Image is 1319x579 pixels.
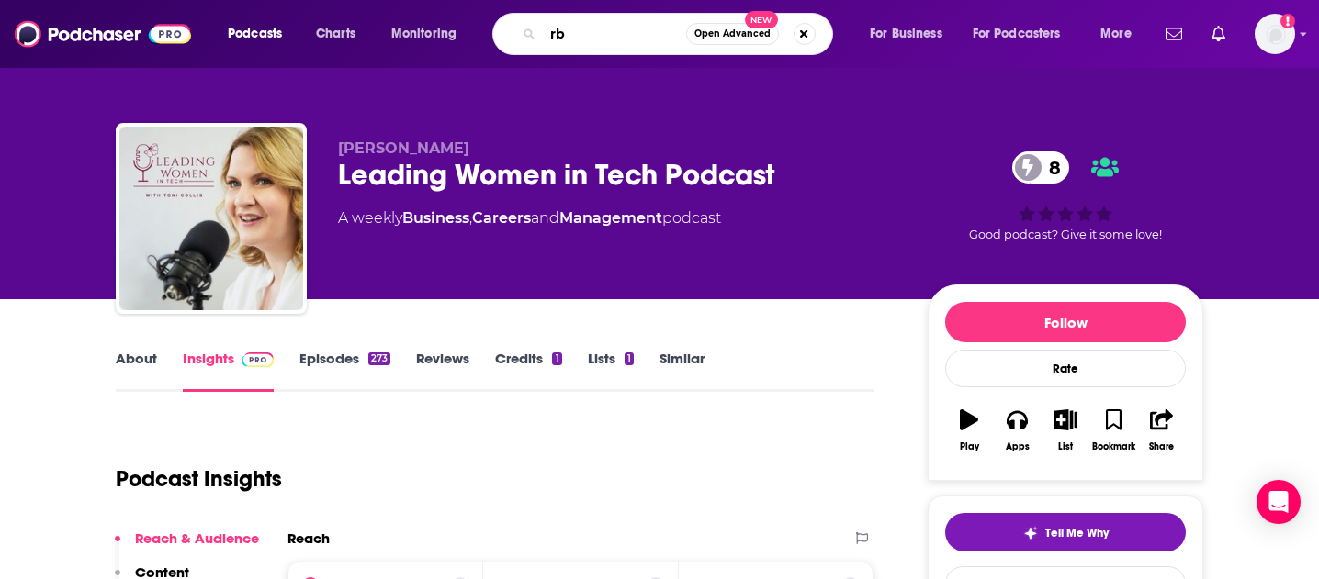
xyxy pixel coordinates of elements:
button: Play [945,397,993,463]
span: Tell Me Why [1045,526,1109,540]
a: Reviews [416,350,469,392]
div: 1 [552,352,561,365]
button: List [1042,397,1089,463]
button: open menu [378,19,480,49]
span: Logged in as KrishanaDavis [1255,14,1295,54]
a: Lists1 [588,350,634,392]
a: InsightsPodchaser Pro [183,350,274,392]
h1: Podcast Insights [116,465,282,493]
div: Apps [1006,441,1030,452]
div: Rate [945,350,1186,387]
div: Search podcasts, credits, & more... [510,13,851,55]
button: Share [1138,397,1186,463]
div: Bookmark [1092,441,1135,452]
a: Credits1 [495,350,561,392]
span: 8 [1031,151,1070,184]
span: , [469,209,472,227]
div: Share [1149,441,1174,452]
img: Leading Women in Tech Podcast [119,127,303,310]
button: open menu [961,19,1088,49]
a: Business [402,209,469,227]
span: Open Advanced [694,29,771,39]
a: Careers [472,209,531,227]
button: tell me why sparkleTell Me Why [945,513,1186,551]
span: and [531,209,559,227]
button: open menu [1088,19,1155,49]
span: For Business [870,21,942,47]
a: 8 [1012,151,1070,184]
div: A weekly podcast [338,207,721,229]
div: Open Intercom Messenger [1257,480,1301,524]
a: Management [559,209,662,227]
img: Podchaser Pro [242,352,274,367]
button: Show profile menu [1255,14,1295,54]
span: Monitoring [391,21,457,47]
p: Reach & Audience [135,529,259,547]
button: Apps [993,397,1041,463]
a: About [116,350,157,392]
h2: Reach [287,529,330,547]
span: New [745,11,778,28]
button: Reach & Audience [115,529,259,563]
div: Play [960,441,979,452]
div: 273 [368,352,390,365]
input: Search podcasts, credits, & more... [543,19,686,49]
svg: Add a profile image [1280,14,1295,28]
a: Similar [659,350,705,392]
span: Good podcast? Give it some love! [969,228,1162,241]
div: List [1058,441,1073,452]
a: Episodes273 [299,350,390,392]
a: Show notifications dropdown [1158,18,1189,50]
span: [PERSON_NAME] [338,139,469,157]
button: open menu [857,19,965,49]
a: Show notifications dropdown [1204,18,1233,50]
button: Follow [945,302,1186,342]
span: More [1100,21,1132,47]
div: 1 [625,352,634,365]
a: Charts [304,19,366,49]
img: tell me why sparkle [1023,526,1038,540]
div: 8Good podcast? Give it some love! [928,139,1203,253]
span: Charts [316,21,355,47]
span: For Podcasters [973,21,1061,47]
button: Bookmark [1089,397,1137,463]
button: open menu [215,19,306,49]
button: Open AdvancedNew [686,23,779,45]
img: User Profile [1255,14,1295,54]
img: Podchaser - Follow, Share and Rate Podcasts [15,17,191,51]
span: Podcasts [228,21,282,47]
